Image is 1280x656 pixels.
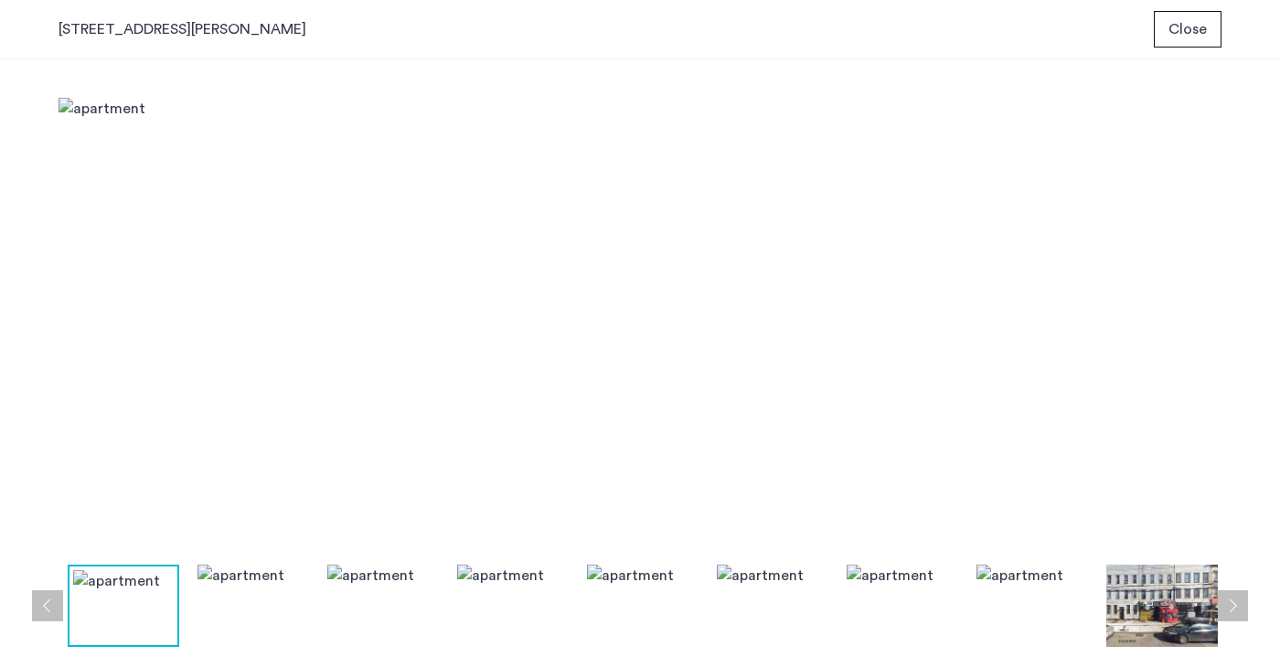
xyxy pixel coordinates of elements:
[587,565,699,647] img: apartment
[847,565,958,647] img: apartment
[59,98,1221,555] img: apartment
[976,565,1088,647] img: apartment
[197,565,309,647] img: apartment
[1168,18,1207,40] span: Close
[32,590,63,621] button: Previous apartment
[1106,565,1218,647] img: apartment
[1217,590,1248,621] button: Next apartment
[59,18,306,40] div: [STREET_ADDRESS][PERSON_NAME]
[717,565,828,647] img: apartment
[457,565,569,647] img: apartment
[327,565,439,647] img: apartment
[73,570,174,641] img: apartment
[1154,11,1221,48] button: button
